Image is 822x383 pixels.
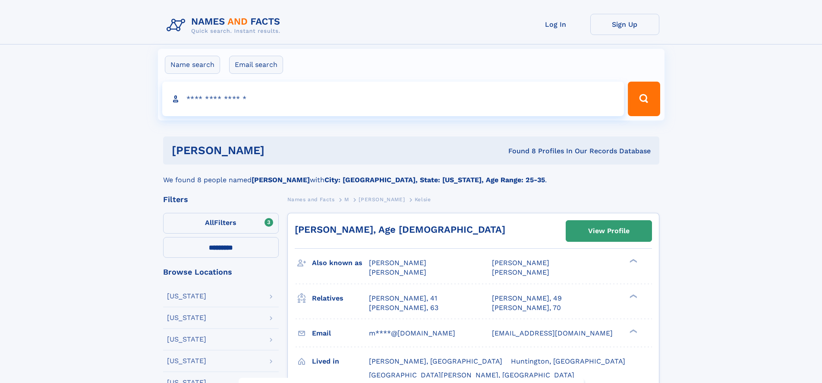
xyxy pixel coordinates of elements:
[295,224,505,235] a: [PERSON_NAME], Age [DEMOGRAPHIC_DATA]
[627,258,638,264] div: ❯
[359,196,405,203] span: [PERSON_NAME]
[369,294,437,303] a: [PERSON_NAME], 41
[588,221,630,241] div: View Profile
[287,194,335,205] a: Names and Facts
[163,165,659,185] div: We found 8 people named with .
[511,357,625,365] span: Huntington, [GEOGRAPHIC_DATA]
[165,56,220,74] label: Name search
[312,291,369,306] h3: Relatives
[163,196,279,203] div: Filters
[627,328,638,334] div: ❯
[167,314,206,321] div: [US_STATE]
[167,336,206,343] div: [US_STATE]
[369,357,502,365] span: [PERSON_NAME], [GEOGRAPHIC_DATA]
[163,268,279,276] div: Browse Locations
[369,268,426,276] span: [PERSON_NAME]
[252,176,310,184] b: [PERSON_NAME]
[205,218,214,227] span: All
[312,256,369,270] h3: Also known as
[162,82,624,116] input: search input
[492,268,549,276] span: [PERSON_NAME]
[163,14,287,37] img: Logo Names and Facts
[492,294,562,303] a: [PERSON_NAME], 49
[344,194,349,205] a: M
[492,259,549,267] span: [PERSON_NAME]
[163,213,279,234] label: Filters
[229,56,283,74] label: Email search
[359,194,405,205] a: [PERSON_NAME]
[172,145,387,156] h1: [PERSON_NAME]
[167,293,206,300] div: [US_STATE]
[590,14,659,35] a: Sign Up
[369,303,438,313] a: [PERSON_NAME], 63
[324,176,545,184] b: City: [GEOGRAPHIC_DATA], State: [US_STATE], Age Range: 25-35
[627,293,638,299] div: ❯
[369,371,574,379] span: [GEOGRAPHIC_DATA][PERSON_NAME], [GEOGRAPHIC_DATA]
[628,82,660,116] button: Search Button
[312,354,369,369] h3: Lived in
[369,259,426,267] span: [PERSON_NAME]
[566,221,652,241] a: View Profile
[492,329,613,337] span: [EMAIL_ADDRESS][DOMAIN_NAME]
[415,196,431,203] span: Kelsie
[521,14,590,35] a: Log In
[344,196,349,203] span: M
[492,303,561,313] a: [PERSON_NAME], 70
[167,358,206,364] div: [US_STATE]
[312,326,369,341] h3: Email
[386,146,651,156] div: Found 8 Profiles In Our Records Database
